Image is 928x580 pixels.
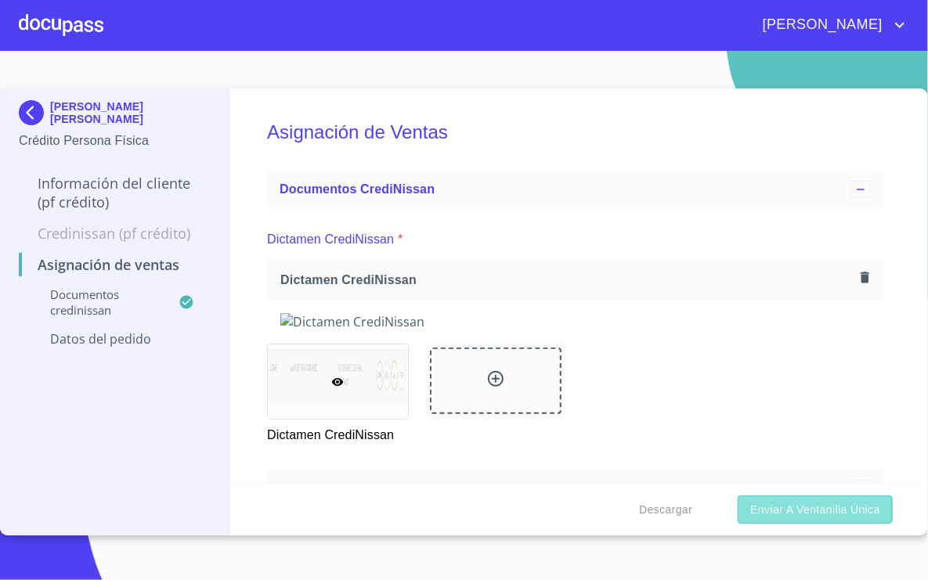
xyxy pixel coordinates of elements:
p: Dictamen CrediNissan [267,420,407,445]
span: Dictamen CrediNissan [280,272,854,288]
span: Enviar a Ventanilla única [750,500,880,520]
div: [PERSON_NAME] [PERSON_NAME] [19,100,211,131]
p: Credinissan (PF crédito) [19,224,211,243]
p: Información del cliente (PF crédito) [19,174,211,211]
p: Crédito Persona Física [19,131,211,150]
p: [PERSON_NAME] [PERSON_NAME] [50,100,211,125]
span: [PERSON_NAME] [751,13,890,38]
img: Dictamen CrediNissan [280,313,869,330]
p: Datos del pedido [19,330,211,348]
span: Datos del pedido [280,481,385,495]
span: Documentos CrediNissan [280,182,435,196]
p: Documentos CrediNissan [19,286,179,318]
button: Descargar [633,495,699,524]
p: Dictamen CrediNissan [267,230,394,249]
h5: Asignación de Ventas [267,100,883,164]
button: Enviar a Ventanilla única [738,495,893,524]
button: account of current user [751,13,909,38]
div: Datos del pedido [267,470,883,507]
p: Asignación de Ventas [19,255,211,274]
div: Documentos CrediNissan [267,171,883,208]
img: Docupass spot blue [19,100,50,125]
span: Descargar [639,500,692,520]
